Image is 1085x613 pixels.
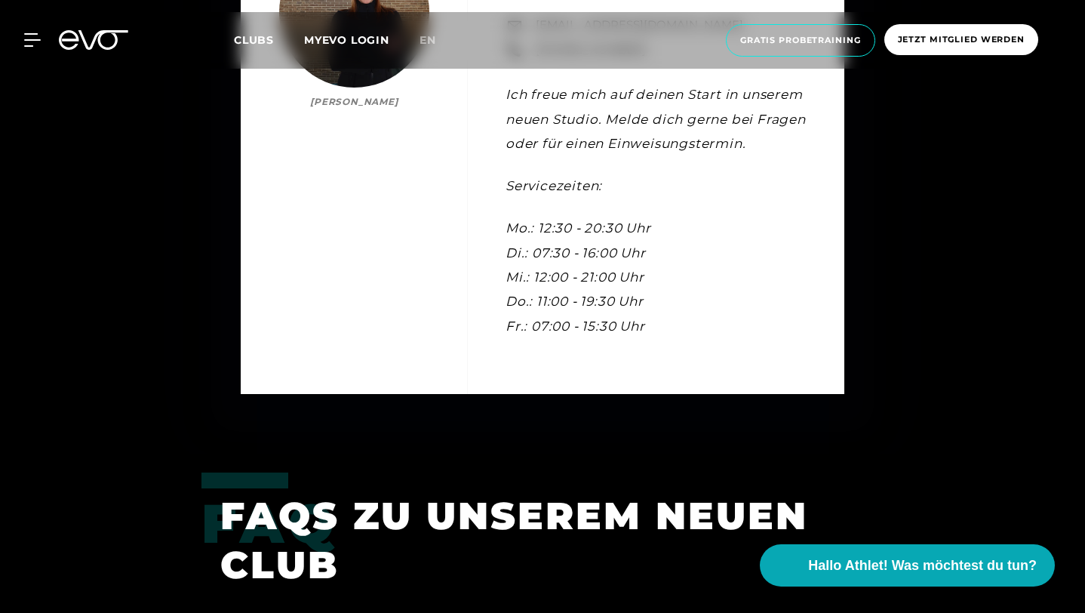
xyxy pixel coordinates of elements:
span: Gratis Probetraining [740,34,861,47]
a: MYEVO LOGIN [304,33,389,47]
span: Hallo Athlet! Was möchtest du tun? [808,556,1037,576]
a: Jetzt Mitglied werden [880,24,1043,57]
a: Gratis Probetraining [721,24,880,57]
a: en [420,32,454,49]
button: Hallo Athlet! Was möchtest du tun? [760,544,1055,587]
a: Clubs [234,32,304,47]
span: Jetzt Mitglied werden [898,33,1025,46]
h1: FAQS ZU UNSEREM NEUEN CLUB [220,491,846,590]
span: en [420,33,436,47]
span: Clubs [234,33,274,47]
